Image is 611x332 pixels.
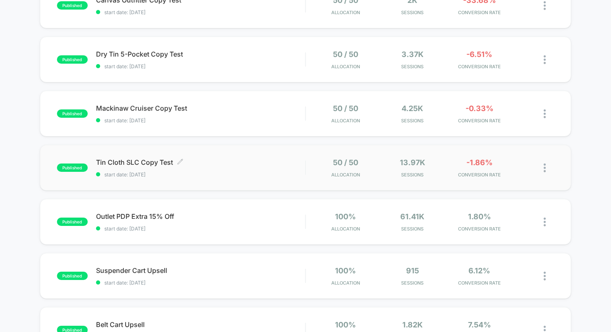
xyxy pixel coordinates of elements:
[331,172,360,178] span: Allocation
[381,10,444,15] span: Sessions
[96,320,305,329] span: Belt Cart Upsell
[381,172,444,178] span: Sessions
[468,212,491,221] span: 1.80%
[96,225,305,232] span: start date: [DATE]
[381,226,444,232] span: Sessions
[96,104,305,112] span: Mackinaw Cruiser Copy Test
[335,320,356,329] span: 100%
[544,218,546,226] img: close
[381,118,444,124] span: Sessions
[57,109,88,118] span: published
[544,55,546,64] img: close
[544,272,546,280] img: close
[402,50,424,59] span: 3.37k
[448,118,511,124] span: CONVERSION RATE
[466,50,492,59] span: -6.51%
[448,10,511,15] span: CONVERSION RATE
[333,50,358,59] span: 50 / 50
[448,226,511,232] span: CONVERSION RATE
[402,104,423,113] span: 4.25k
[57,1,88,10] span: published
[466,158,493,167] span: -1.86%
[96,212,305,221] span: Outlet PDP Extra 15% Off
[331,10,360,15] span: Allocation
[331,118,360,124] span: Allocation
[57,164,88,172] span: published
[544,1,546,10] img: close
[331,226,360,232] span: Allocation
[400,158,425,167] span: 13.97k
[400,212,424,221] span: 61.41k
[96,117,305,124] span: start date: [DATE]
[331,64,360,69] span: Allocation
[96,158,305,166] span: Tin Cloth SLC Copy Test
[333,158,358,167] span: 50 / 50
[402,320,423,329] span: 1.82k
[96,63,305,69] span: start date: [DATE]
[381,64,444,69] span: Sessions
[406,266,419,275] span: 915
[57,55,88,64] span: published
[57,218,88,226] span: published
[331,280,360,286] span: Allocation
[96,50,305,58] span: Dry Tin 5-Pocket Copy Test
[544,164,546,172] img: close
[468,266,490,275] span: 6.12%
[335,266,356,275] span: 100%
[96,9,305,15] span: start date: [DATE]
[466,104,493,113] span: -0.33%
[468,320,491,329] span: 7.54%
[448,172,511,178] span: CONVERSION RATE
[96,171,305,178] span: start date: [DATE]
[335,212,356,221] span: 100%
[544,109,546,118] img: close
[96,280,305,286] span: start date: [DATE]
[381,280,444,286] span: Sessions
[448,64,511,69] span: CONVERSION RATE
[333,104,358,113] span: 50 / 50
[57,272,88,280] span: published
[448,280,511,286] span: CONVERSION RATE
[96,266,305,275] span: Suspender Cart Upsell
